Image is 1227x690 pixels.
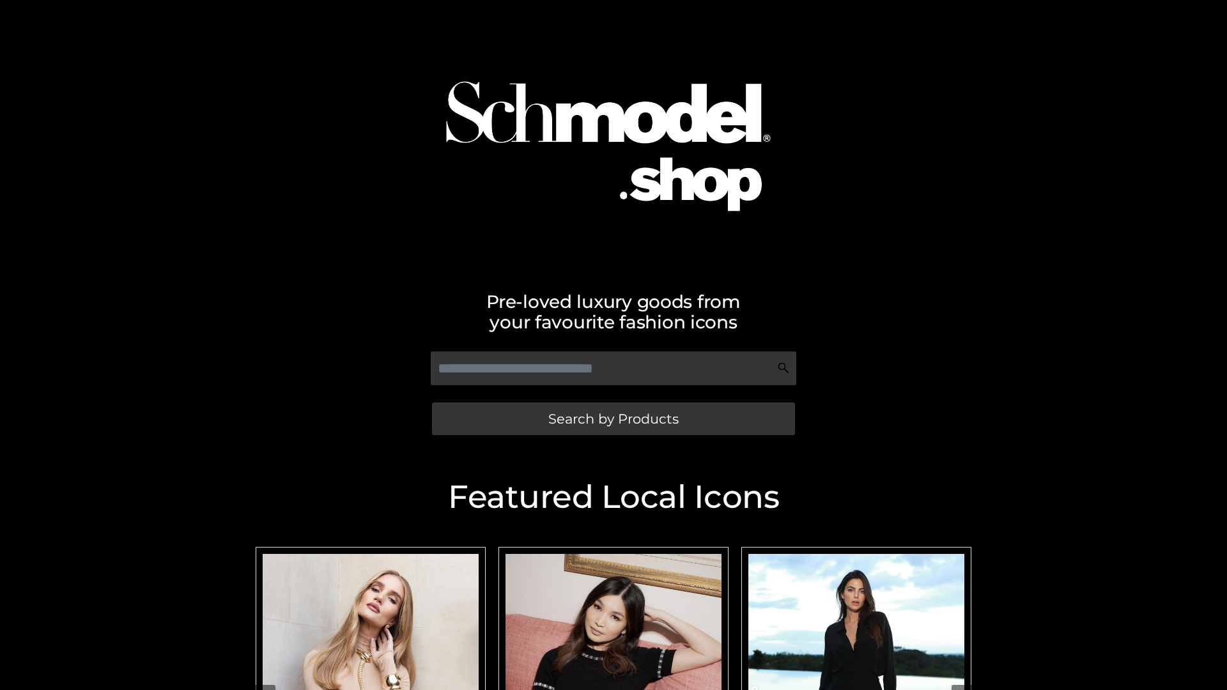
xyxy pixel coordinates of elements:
h2: Pre-loved luxury goods from your favourite fashion icons [249,291,978,332]
h2: Featured Local Icons​ [249,481,978,513]
img: Search Icon [777,362,790,374]
span: Search by Products [548,412,679,425]
a: Search by Products [432,402,795,435]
